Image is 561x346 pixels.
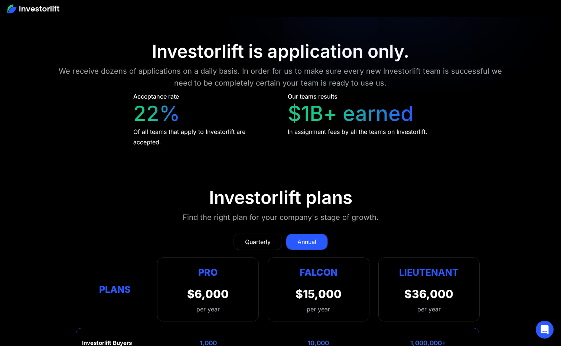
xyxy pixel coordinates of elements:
div: In assignment fees by all the teams on Investorlift. [288,126,427,137]
div: per year [307,305,330,314]
div: $6,000 [187,287,229,301]
div: 22% [133,101,180,126]
div: Find the right plan for your company's stage of growth. [183,211,379,223]
div: $15,000 [296,287,342,301]
div: per year [187,305,229,314]
div: Pro [187,265,229,280]
div: Plans [81,282,149,297]
div: Of all teams that apply to Investorlift are accepted. [133,126,274,147]
div: per year [417,305,441,314]
strong: Lieutenant [399,267,459,278]
div: Quarterly [245,237,271,246]
div: Investorlift is application only. [152,41,409,62]
div: We receive dozens of applications on a daily basis. In order for us to make sure every new Invest... [56,65,505,89]
div: Our teams results [288,92,337,101]
div: Open Intercom Messenger [536,321,554,339]
div: Annual [297,237,316,246]
div: Acceptance rate [133,92,179,101]
div: Investorlift plans [209,187,352,208]
div: $1B+ earned [288,101,414,126]
div: Falcon [300,265,337,280]
div: $36,000 [404,287,453,301]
